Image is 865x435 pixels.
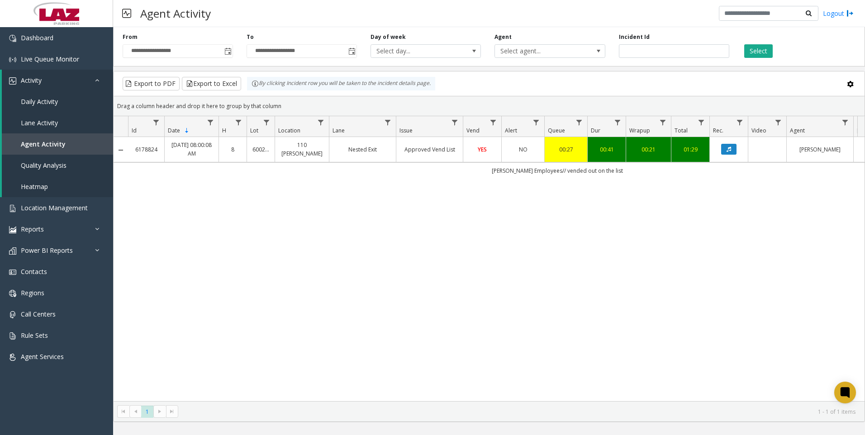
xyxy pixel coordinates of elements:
span: Agent Activity [21,140,66,148]
a: 01:29 [677,145,704,154]
span: Lot [250,127,258,134]
span: Page 1 [141,406,153,418]
span: Rule Sets [21,331,48,340]
span: Quality Analysis [21,161,67,170]
a: Location Filter Menu [315,116,327,128]
a: Total Filter Menu [695,116,708,128]
span: Queue [548,127,565,134]
span: Alert [505,127,517,134]
a: Approved Vend List [402,145,457,154]
img: logout [846,9,854,18]
a: Lot Filter Menu [261,116,273,128]
img: 'icon' [9,290,16,297]
a: NO [507,145,539,154]
a: Nested Exit [335,145,390,154]
span: Issue [399,127,413,134]
span: Daily Activity [21,97,58,106]
button: Export to PDF [123,77,180,90]
img: 'icon' [9,354,16,361]
a: Lane Filter Menu [382,116,394,128]
a: Logout [823,9,854,18]
label: Incident Id [619,33,650,41]
a: 110 [PERSON_NAME] [280,141,323,158]
div: By clicking Incident row you will be taken to the incident details page. [247,77,435,90]
a: Daily Activity [2,91,113,112]
img: pageIcon [122,2,131,24]
a: Alert Filter Menu [530,116,542,128]
label: To [247,33,254,41]
span: Select day... [371,45,459,57]
a: Agent Filter Menu [839,116,851,128]
span: Toggle popup [347,45,356,57]
span: Heatmap [21,182,48,191]
span: Vend [466,127,480,134]
span: Agent [790,127,805,134]
span: Regions [21,288,44,297]
img: 'icon' [9,77,16,85]
span: Dashboard [21,33,53,42]
span: Video [751,127,766,134]
span: Agent Services [21,352,64,361]
img: 'icon' [9,56,16,63]
span: Location [278,127,300,134]
a: Quality Analysis [2,155,113,176]
img: 'icon' [9,205,16,212]
a: Rec. Filter Menu [734,116,746,128]
a: Heatmap [2,176,113,197]
a: Queue Filter Menu [573,116,585,128]
a: Issue Filter Menu [449,116,461,128]
span: Call Centers [21,310,56,318]
div: Data table [114,116,865,401]
img: 'icon' [9,247,16,255]
a: Wrapup Filter Menu [657,116,669,128]
a: H Filter Menu [233,116,245,128]
span: Sortable [183,127,190,134]
a: Video Filter Menu [772,116,784,128]
span: Lane Activity [21,118,58,127]
label: Day of week [371,33,406,41]
img: 'icon' [9,311,16,318]
a: 00:41 [593,145,620,154]
button: Select [744,44,773,58]
span: Live Queue Monitor [21,55,79,63]
span: Wrapup [629,127,650,134]
a: Activity [2,70,113,91]
a: [DATE] 08:00:08 AM [170,141,213,158]
a: 00:27 [550,145,582,154]
a: Vend Filter Menu [487,116,499,128]
span: Power BI Reports [21,246,73,255]
a: Id Filter Menu [150,116,162,128]
span: Total [675,127,688,134]
span: Rec. [713,127,723,134]
a: Agent Activity [2,133,113,155]
span: Toggle popup [223,45,233,57]
a: 8 [224,145,241,154]
span: Contacts [21,267,47,276]
span: Location Management [21,203,88,212]
a: 600239 [252,145,269,154]
img: 'icon' [9,35,16,42]
span: Dur [591,127,600,134]
span: YES [478,146,487,153]
span: Select agent... [495,45,583,57]
span: Lane [333,127,345,134]
h3: Agent Activity [136,2,215,24]
div: Drag a column header and drop it here to group by that column [114,98,865,114]
img: 'icon' [9,332,16,340]
span: Date [168,127,180,134]
a: Dur Filter Menu [612,116,624,128]
a: [PERSON_NAME] [792,145,848,154]
a: YES [469,145,496,154]
img: infoIcon.svg [252,80,259,87]
span: Id [132,127,137,134]
a: 6178824 [133,145,159,154]
kendo-pager-info: 1 - 1 of 1 items [184,408,855,416]
a: 00:21 [632,145,665,154]
span: H [222,127,226,134]
img: 'icon' [9,269,16,276]
label: Agent [494,33,512,41]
